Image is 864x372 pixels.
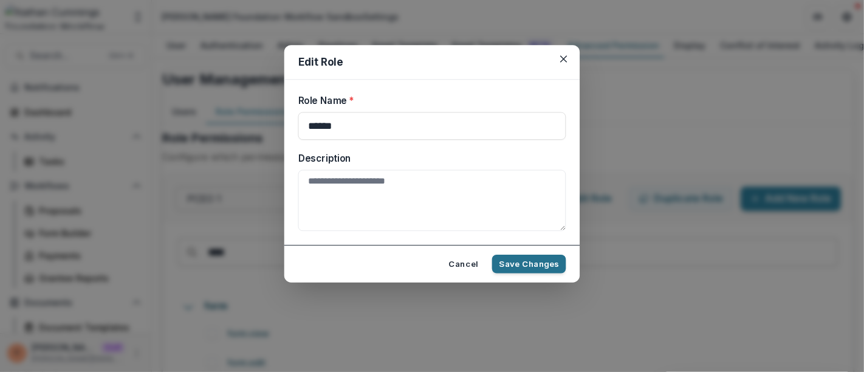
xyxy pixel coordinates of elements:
[492,255,566,273] button: Save Changes
[442,255,485,273] button: Cancel
[554,50,572,68] button: Close
[298,94,559,108] label: Role Name
[298,54,566,70] p: Edit Role
[298,151,559,165] label: Description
